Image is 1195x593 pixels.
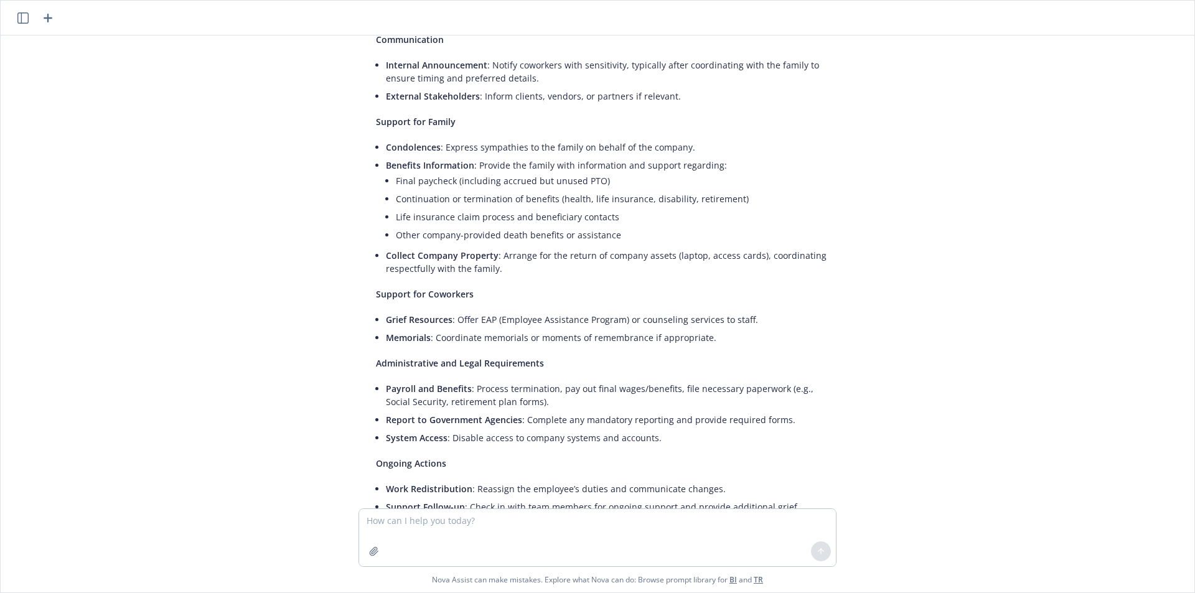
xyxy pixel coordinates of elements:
li: : Inform clients, vendors, or partners if relevant. [386,87,829,105]
span: Support Follow-up [386,501,465,513]
li: : Offer EAP (Employee Assistance Program) or counseling services to staff. [386,311,829,329]
span: Memorials [386,332,431,343]
span: Internal Announcement [386,59,487,71]
a: BI [729,574,737,585]
li: : Disable access to company systems and accounts. [386,429,829,447]
span: Support for Family [376,116,456,128]
span: Report to Government Agencies [386,414,522,426]
span: Benefits Information [386,159,474,171]
li: : Check in with team members for ongoing support and provide additional grief resources if needed. [386,498,829,529]
span: Administrative and Legal Requirements [376,357,544,369]
li: Final paycheck (including accrued but unused PTO) [396,172,829,190]
span: System Access [386,432,448,444]
li: : Reassign the employee’s duties and communicate changes. [386,480,829,498]
li: : Express sympathies to the family on behalf of the company. [386,138,829,156]
span: Condolences [386,141,441,153]
a: TR [754,574,763,585]
li: : Arrange for the return of company assets (laptop, access cards), coordinating respectfully with... [386,246,829,278]
li: : Complete any mandatory reporting and provide required forms. [386,411,829,429]
span: Nova Assist can make mistakes. Explore what Nova can do: Browse prompt library for and [432,567,763,592]
span: Collect Company Property [386,250,499,261]
span: Work Redistribution [386,483,472,495]
span: External Stakeholders [386,90,480,102]
li: Life insurance claim process and beneficiary contacts [396,208,829,226]
li: Continuation or termination of benefits (health, life insurance, disability, retirement) [396,190,829,208]
span: Communication [376,34,444,45]
li: Other company-provided death benefits or assistance [396,226,829,244]
span: Ongoing Actions [376,457,446,469]
li: : Notify coworkers with sensitivity, typically after coordinating with the family to ensure timin... [386,56,829,87]
li: : Provide the family with information and support regarding: [386,156,829,246]
span: Grief Resources [386,314,452,325]
li: : Process termination, pay out final wages/benefits, file necessary paperwork (e.g., Social Secur... [386,380,829,411]
li: : Coordinate memorials or moments of remembrance if appropriate. [386,329,829,347]
span: Support for Coworkers [376,288,474,300]
span: Payroll and Benefits [386,383,472,395]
